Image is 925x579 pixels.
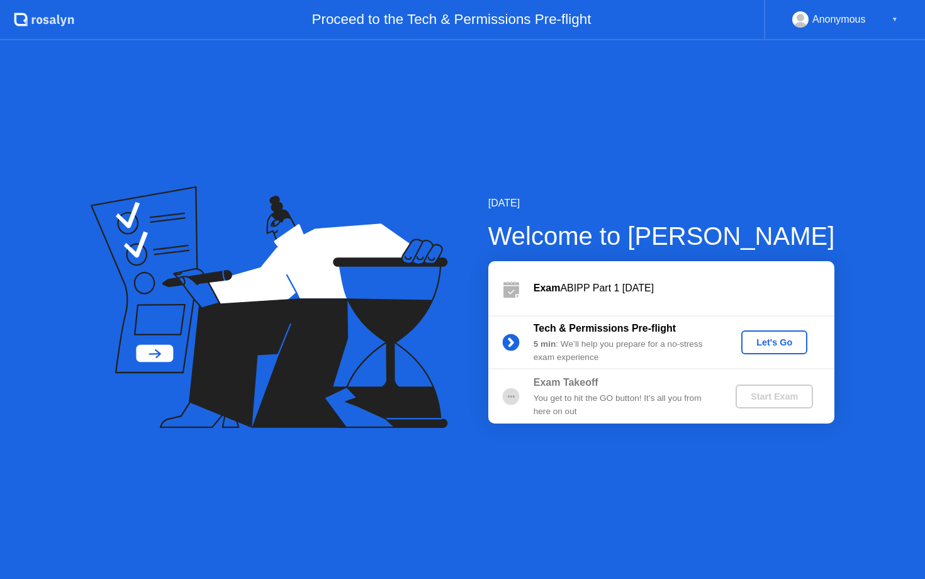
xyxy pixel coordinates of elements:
[736,385,813,408] button: Start Exam
[488,217,835,255] div: Welcome to [PERSON_NAME]
[534,392,715,418] div: You get to hit the GO button! It’s all you from here on out
[746,337,802,347] div: Let's Go
[741,330,807,354] button: Let's Go
[741,391,808,402] div: Start Exam
[534,377,598,388] b: Exam Takeoff
[534,283,561,293] b: Exam
[534,281,834,296] div: ABIPP Part 1 [DATE]
[812,11,866,28] div: Anonymous
[534,338,715,364] div: : We’ll help you prepare for a no-stress exam experience
[534,339,556,349] b: 5 min
[488,196,835,211] div: [DATE]
[534,323,676,334] b: Tech & Permissions Pre-flight
[892,11,898,28] div: ▼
